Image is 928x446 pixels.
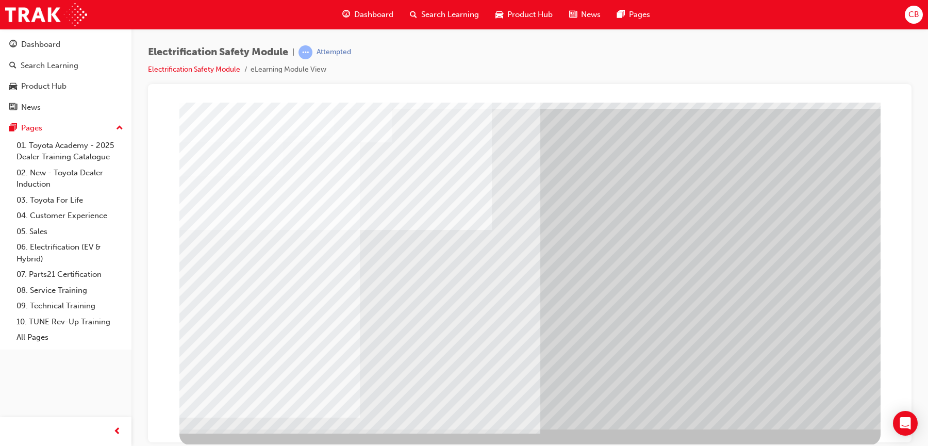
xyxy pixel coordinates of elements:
[561,4,609,25] a: news-iconNews
[12,314,127,330] a: 10. TUNE Rev-Up Training
[12,283,127,299] a: 08. Service Training
[569,8,577,21] span: news-icon
[9,61,16,71] span: search-icon
[908,9,919,21] span: CB
[21,39,60,51] div: Dashboard
[148,46,288,58] span: Electrification Safety Module
[12,298,127,314] a: 09. Technical Training
[4,119,127,138] button: Pages
[4,98,127,117] a: News
[354,9,393,21] span: Dashboard
[12,239,127,267] a: 06. Electrification (EV & Hybrid)
[9,124,17,133] span: pages-icon
[4,35,127,54] a: Dashboard
[334,4,402,25] a: guage-iconDashboard
[410,8,417,21] span: search-icon
[12,138,127,165] a: 01. Toyota Academy - 2025 Dealer Training Catalogue
[905,6,923,24] button: CB
[4,77,127,96] a: Product Hub
[12,208,127,224] a: 04. Customer Experience
[21,102,41,113] div: News
[299,45,312,59] span: learningRecordVerb_ATTEMPT-icon
[5,3,87,26] img: Trak
[148,65,240,74] a: Electrification Safety Module
[421,9,479,21] span: Search Learning
[9,82,17,91] span: car-icon
[113,425,121,438] span: prev-icon
[317,47,351,57] div: Attempted
[609,4,658,25] a: pages-iconPages
[617,8,625,21] span: pages-icon
[21,80,67,92] div: Product Hub
[21,60,78,72] div: Search Learning
[4,56,127,75] a: Search Learning
[12,192,127,208] a: 03. Toyota For Life
[487,4,561,25] a: car-iconProduct Hub
[629,9,650,21] span: Pages
[12,267,127,283] a: 07. Parts21 Certification
[292,46,294,58] span: |
[495,8,503,21] span: car-icon
[9,40,17,49] span: guage-icon
[507,9,553,21] span: Product Hub
[116,122,123,135] span: up-icon
[402,4,487,25] a: search-iconSearch Learning
[21,122,42,134] div: Pages
[893,411,918,436] div: Open Intercom Messenger
[9,103,17,112] span: news-icon
[251,64,326,76] li: eLearning Module View
[12,224,127,240] a: 05. Sales
[581,9,601,21] span: News
[12,329,127,345] a: All Pages
[12,165,127,192] a: 02. New - Toyota Dealer Induction
[4,33,127,119] button: DashboardSearch LearningProduct HubNews
[342,8,350,21] span: guage-icon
